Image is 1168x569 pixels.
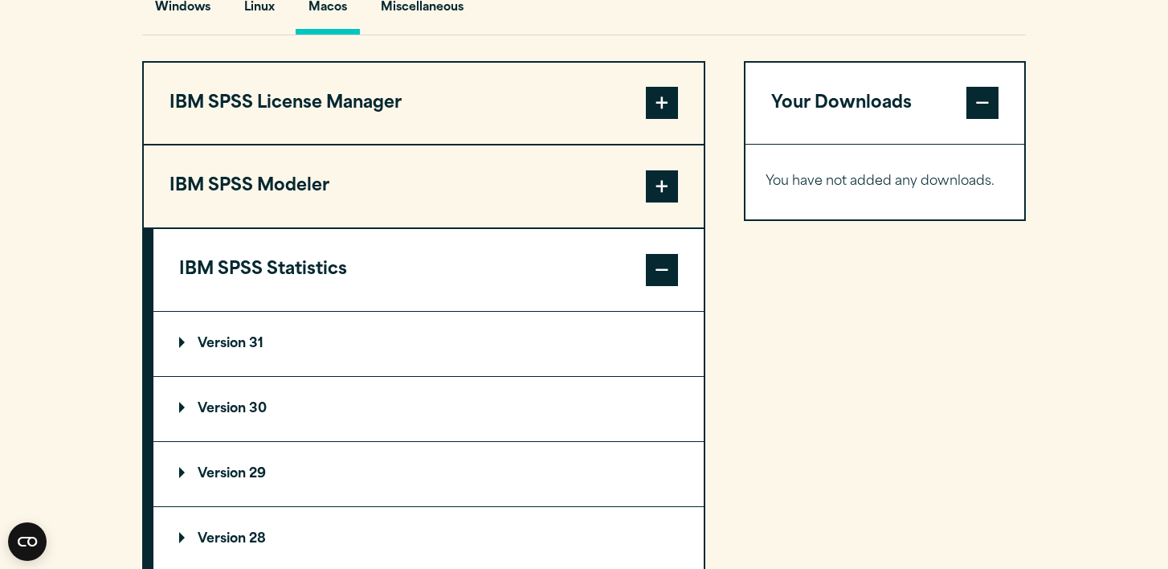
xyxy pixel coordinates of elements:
[8,522,47,561] button: Open CMP widget
[179,338,263,350] p: Version 31
[179,468,266,481] p: Version 29
[153,442,704,506] summary: Version 29
[144,145,704,227] button: IBM SPSS Modeler
[153,377,704,441] summary: Version 30
[745,63,1024,145] button: Your Downloads
[153,229,704,311] button: IBM SPSS Statistics
[153,312,704,376] summary: Version 31
[179,533,266,546] p: Version 28
[745,144,1024,219] div: Your Downloads
[766,170,1004,194] p: You have not added any downloads.
[144,63,704,145] button: IBM SPSS License Manager
[179,403,267,415] p: Version 30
